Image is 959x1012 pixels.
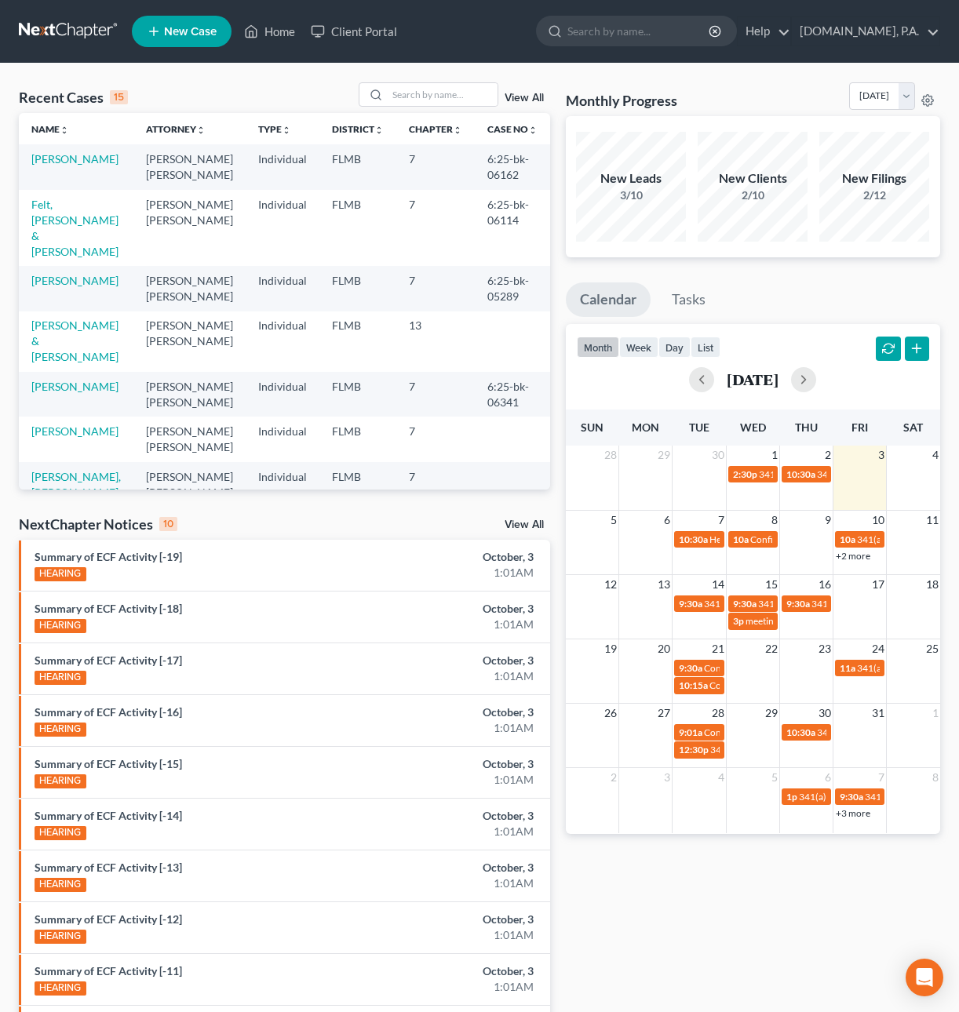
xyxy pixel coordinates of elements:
[196,126,206,135] i: unfold_more
[236,17,303,46] a: Home
[303,17,405,46] a: Client Portal
[388,83,498,106] input: Search by name...
[475,144,550,189] td: 6:25-bk-06162
[656,446,672,464] span: 29
[576,187,686,203] div: 3/10
[396,144,475,189] td: 7
[931,768,940,787] span: 8
[246,372,319,417] td: Individual
[662,768,672,787] span: 3
[924,511,940,530] span: 11
[505,93,544,104] a: View All
[857,662,919,674] span: 341(a) meeting
[577,337,619,358] button: month
[691,337,720,358] button: list
[35,723,86,737] div: HEARING
[31,123,69,135] a: Nameunfold_more
[35,861,182,874] a: Summary of ECF Activity [-13]
[110,90,128,104] div: 15
[576,169,686,187] div: New Leads
[658,337,691,358] button: day
[764,704,779,723] span: 29
[282,126,291,135] i: unfold_more
[746,615,828,627] span: meeting of creditors
[133,144,246,189] td: [PERSON_NAME] [PERSON_NAME]
[396,190,475,266] td: 7
[903,420,923,434] span: Sat
[133,372,246,417] td: [PERSON_NAME] [PERSON_NAME]
[877,768,886,787] span: 7
[31,380,119,393] a: [PERSON_NAME]
[258,123,291,135] a: Typeunfold_more
[786,468,815,480] span: 10:30a
[35,774,86,788] div: HEARING
[733,468,757,480] span: 2:30p
[679,726,702,738] span: 9:01a
[396,311,475,372] td: 13
[133,190,246,266] td: [PERSON_NAME] [PERSON_NAME]
[679,679,708,691] span: 10:15a
[35,930,86,944] div: HEARING
[246,462,319,538] td: Individual
[758,598,820,610] span: 341(a) meeting
[658,282,720,317] a: Tasks
[840,662,855,674] span: 11a
[35,550,182,563] a: Summary of ECF Activity [-19]
[710,639,726,658] span: 21
[378,963,534,979] div: October, 3
[319,417,396,461] td: FLMB
[475,372,550,417] td: 6:25-bk-06341
[717,768,726,787] span: 4
[817,639,833,658] span: 23
[704,726,793,738] span: Confirmation hearing
[877,446,886,464] span: 3
[609,768,618,787] span: 2
[733,533,749,545] span: 10a
[475,266,550,311] td: 6:25-bk-05289
[505,519,544,530] a: View All
[603,639,618,658] span: 19
[679,744,709,755] span: 12:30p
[378,617,534,632] div: 1:01AM
[799,791,861,803] span: 341(a) meeting
[770,768,779,787] span: 5
[566,282,651,317] a: Calendar
[710,575,726,594] span: 14
[378,756,534,772] div: October, 3
[35,619,86,633] div: HEARING
[710,446,726,464] span: 30
[378,653,534,668] div: October, 3
[31,470,121,530] a: [PERSON_NAME], [PERSON_NAME] & [PERSON_NAME]
[698,169,808,187] div: New Clients
[931,704,940,723] span: 1
[378,875,534,891] div: 1:01AM
[786,598,810,610] span: 9:30a
[811,598,873,610] span: 341(a) meeting
[817,575,833,594] span: 16
[870,575,886,594] span: 17
[717,511,726,530] span: 7
[770,511,779,530] span: 8
[374,126,384,135] i: unfold_more
[823,446,833,464] span: 2
[817,704,833,723] span: 30
[819,187,929,203] div: 2/12
[35,912,182,926] a: Summary of ECF Activity [-12]
[487,123,538,135] a: Case Nounfold_more
[319,462,396,538] td: FLMB
[475,190,550,266] td: 6:25-bk-06114
[817,468,879,480] span: 341(a) meeting
[632,420,659,434] span: Mon
[378,860,534,875] div: October, 3
[31,424,119,438] a: [PERSON_NAME]
[603,446,618,464] span: 28
[133,462,246,538] td: [PERSON_NAME] [PERSON_NAME]
[566,91,677,110] h3: Monthly Progress
[786,791,797,803] span: 1p
[453,126,462,135] i: unfold_more
[528,126,538,135] i: unfold_more
[817,726,879,738] span: 341(a) meeting
[836,550,870,562] a: +2 more
[35,757,182,770] a: Summary of ECF Activity [-15]
[704,662,793,674] span: Confirmation hearing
